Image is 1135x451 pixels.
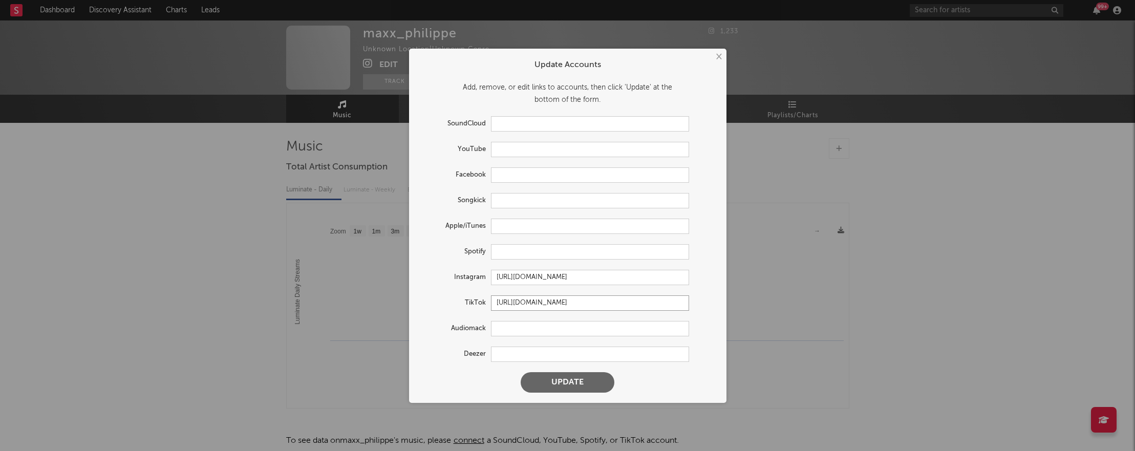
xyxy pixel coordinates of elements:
[419,118,491,130] label: SoundCloud
[713,51,724,62] button: ×
[419,81,716,106] div: Add, remove, or edit links to accounts, then click 'Update' at the bottom of the form.
[419,348,491,360] label: Deezer
[419,246,491,258] label: Spotify
[419,169,491,181] label: Facebook
[419,297,491,309] label: TikTok
[419,323,491,335] label: Audiomack
[419,59,716,71] div: Update Accounts
[521,372,614,393] button: Update
[419,143,491,156] label: YouTube
[419,220,491,232] label: Apple/iTunes
[419,271,491,284] label: Instagram
[419,195,491,207] label: Songkick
